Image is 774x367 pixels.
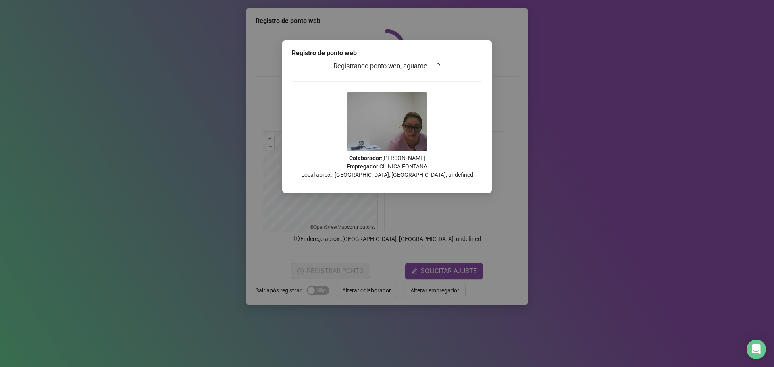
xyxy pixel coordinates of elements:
h3: Registrando ponto web, aguarde... [292,61,482,72]
p: : [PERSON_NAME] : CLINICA FONTANA Local aprox.: [GEOGRAPHIC_DATA], [GEOGRAPHIC_DATA], undefined [292,154,482,179]
span: loading [433,62,441,70]
div: Open Intercom Messenger [747,340,766,359]
strong: Colaborador [349,155,381,161]
div: Registro de ponto web [292,48,482,58]
strong: Empregador [347,163,378,170]
img: 9k= [347,92,427,151]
